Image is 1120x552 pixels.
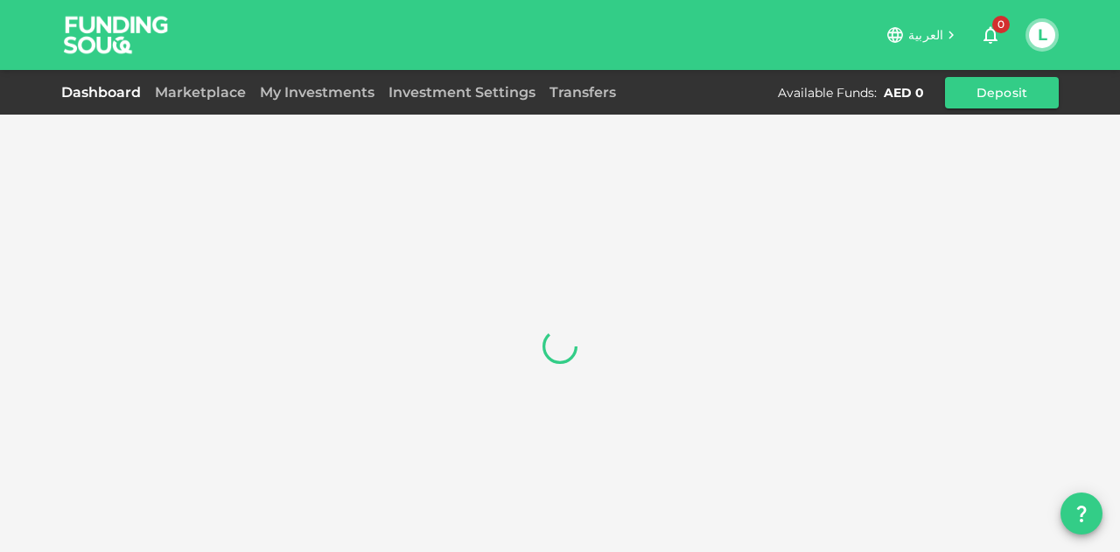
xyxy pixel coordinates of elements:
[778,84,877,101] div: Available Funds :
[973,17,1008,52] button: 0
[1029,22,1055,48] button: L
[992,16,1010,33] span: 0
[908,27,943,43] span: العربية
[381,84,542,101] a: Investment Settings
[1060,493,1102,535] button: question
[945,77,1059,108] button: Deposit
[884,84,924,101] div: AED 0
[542,84,623,101] a: Transfers
[148,84,253,101] a: Marketplace
[61,84,148,101] a: Dashboard
[253,84,381,101] a: My Investments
